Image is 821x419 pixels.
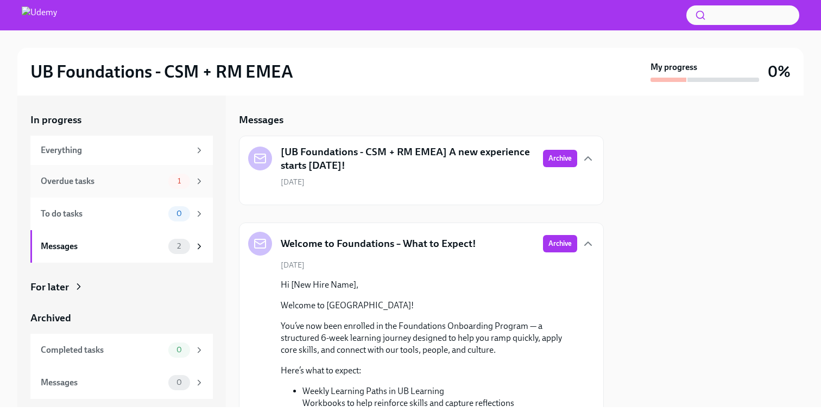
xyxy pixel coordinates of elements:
[281,320,577,356] p: You’ve now been enrolled in the Foundations Onboarding Program — a structured 6-week learning jou...
[281,145,534,173] h5: [UB Foundations - CSM + RM EMEA] A new experience starts [DATE]!
[30,280,69,294] div: For later
[548,153,572,164] span: Archive
[651,61,697,73] strong: My progress
[768,62,791,81] h3: 0%
[30,280,213,294] a: For later
[543,150,577,167] button: Archive
[41,175,164,187] div: Overdue tasks
[30,311,213,325] a: Archived
[170,378,188,386] span: 0
[170,242,187,250] span: 2
[281,365,577,377] p: Here’s what to expect:
[41,144,190,156] div: Everything
[30,136,213,165] a: Everything
[41,240,164,252] div: Messages
[30,61,293,82] h2: UB Foundations - CSM + RM EMEA
[281,300,577,312] p: Welcome to [GEOGRAPHIC_DATA]!
[41,344,164,356] div: Completed tasks
[170,346,188,354] span: 0
[281,279,577,291] p: Hi [New Hire Name],
[170,210,188,218] span: 0
[543,235,577,252] button: Archive
[30,366,213,399] a: Messages0
[22,7,57,24] img: Udemy
[281,237,476,251] h5: Welcome to Foundations – What to Expect!
[41,377,164,389] div: Messages
[281,260,305,270] span: [DATE]
[30,198,213,230] a: To do tasks0
[281,177,305,187] span: [DATE]
[239,113,283,127] h5: Messages
[30,165,213,198] a: Overdue tasks1
[30,113,213,127] a: In progress
[171,177,187,185] span: 1
[302,385,577,409] li: Weekly Learning Paths in UB Learning Workbooks to help reinforce skills and capture reflections
[30,230,213,263] a: Messages2
[41,208,164,220] div: To do tasks
[30,334,213,366] a: Completed tasks0
[548,238,572,249] span: Archive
